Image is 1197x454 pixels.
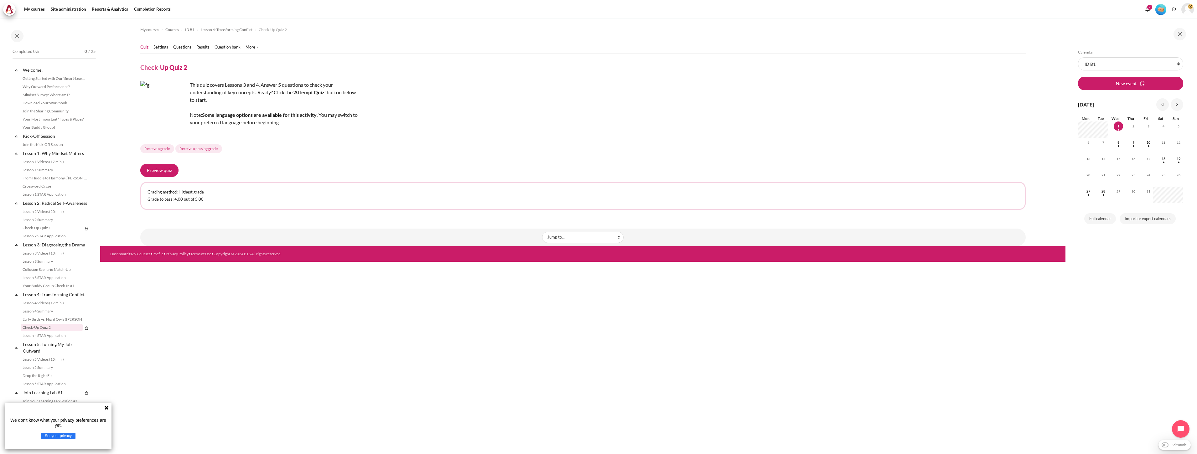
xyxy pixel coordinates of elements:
[21,250,89,257] a: Lesson 3 Videos (13 min.)
[144,146,170,152] span: Receive a grade
[140,44,148,50] a: Quiz
[1129,138,1138,147] span: 9
[153,44,168,50] a: Settings
[1144,187,1153,196] span: 31
[1099,170,1108,180] span: 21
[1084,213,1116,224] a: Full calendar
[1114,138,1123,147] span: 8
[140,63,187,71] h4: Check-Up Quiz 2
[1078,101,1094,108] h4: [DATE]
[21,332,89,339] a: Lesson 4 STAR Application
[21,299,89,307] a: Lesson 4 Videos (17 min.)
[165,27,179,33] span: Courses
[1159,170,1168,180] span: 25
[153,251,163,256] a: Profile
[22,149,89,157] a: Lesson 1: Why Mindset Matters
[1084,154,1093,163] span: 13
[13,133,19,139] span: Collapse
[1114,141,1123,144] a: Wednesday, 8 October events
[1114,187,1123,196] span: 29
[1099,189,1108,193] a: Tuesday, 28 October events
[13,344,19,351] span: Collapse
[22,240,89,249] a: Lesson 3: Diagnosing the Drama
[140,25,1026,35] nav: Navigation bar
[13,47,96,65] a: Completed 0% 0 / 25
[21,83,89,90] a: Why Outward Performance?
[259,26,287,34] a: Check-Up Quiz 2
[1084,187,1093,196] span: 27
[185,26,194,34] a: ID B1
[1114,121,1123,131] span: 1
[1129,154,1138,163] span: 16
[259,27,287,33] span: Check-Up Quiz 2
[140,26,159,34] a: My courses
[1147,5,1152,10] div: 2
[21,99,89,107] a: Download Your Workbook
[21,266,89,273] a: Collusion Scenario Match-Up
[140,143,223,154] div: Completion requirements for Check-Up Quiz 2
[1144,121,1153,131] span: 3
[1144,138,1153,147] span: 10
[1174,154,1183,163] span: 19
[21,372,89,379] a: Drop the Right Fit
[21,216,89,224] a: Lesson 2 Summary
[13,200,19,206] span: Collapse
[1159,121,1168,131] span: 4
[173,44,191,50] a: Questions
[1111,116,1120,121] span: Wed
[13,49,39,55] span: Completed 0%
[215,44,241,50] a: Question bank
[1143,5,1152,14] div: Show notification window with 2 new notifications
[1155,3,1166,15] div: Level #1
[246,44,258,50] a: More
[85,49,87,55] span: 0
[21,141,89,148] a: Join the Kick-Off Session
[1129,121,1138,131] span: 2
[165,26,179,34] a: Courses
[1174,170,1183,180] span: 26
[1129,141,1138,144] a: Thursday, 9 October events
[1082,116,1090,121] span: Mon
[1078,50,1183,55] h5: Calendar
[13,150,19,157] span: Collapse
[21,208,89,215] a: Lesson 2 Videos (20 min.)
[22,132,89,140] a: Kick-Off Session
[21,232,89,240] a: Lesson 2 STAR Application
[140,81,360,134] div: This quiz covers Lessons 3 and 4. Answer 5 questions to check your understanding of key concepts....
[5,5,14,14] img: Architeck
[1129,187,1138,196] span: 30
[1159,138,1168,147] span: 11
[21,91,89,99] a: Mindset Survey: Where am I?
[22,3,47,16] a: My courses
[140,81,187,128] img: fg
[201,27,252,33] span: Lesson 4: Transforming Conflict
[1159,157,1168,161] a: Saturday, 18 October events
[49,3,88,16] a: Site administration
[21,158,89,166] a: Lesson 1 Videos (17 min.)
[201,26,252,34] a: Lesson 4: Transforming Conflict
[3,3,19,16] a: Architeck Architeck
[22,388,83,397] a: Join Learning Lab #1
[21,107,89,115] a: Join the Sharing Community
[21,116,89,123] a: Your Most Important "Faces & Places"
[148,189,1018,195] p: Grading method: Highest grade
[1174,157,1183,161] a: Sunday, 19 October events
[88,49,96,55] span: / 25
[1078,77,1183,90] button: New event
[1159,154,1168,163] span: 18
[140,164,179,177] button: Preview quiz
[196,44,210,50] a: Results
[1098,116,1104,121] span: Tue
[8,418,109,428] p: We don't know what your privacy preferences are yet.
[100,18,1065,246] section: Content
[21,191,89,198] a: Lesson 1 STAR Application
[21,224,83,232] a: Check-Up Quiz 1
[21,174,89,182] a: From Huddle to Harmony ([PERSON_NAME]'s Story)
[132,3,173,16] a: Completion Reports
[21,307,89,315] a: Lesson 4 Summary
[1114,170,1123,180] span: 22
[1153,3,1169,15] a: Level #1
[13,242,19,248] span: Collapse
[202,112,317,118] strong: Some language options are available for this activity
[1181,3,1194,16] a: User menu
